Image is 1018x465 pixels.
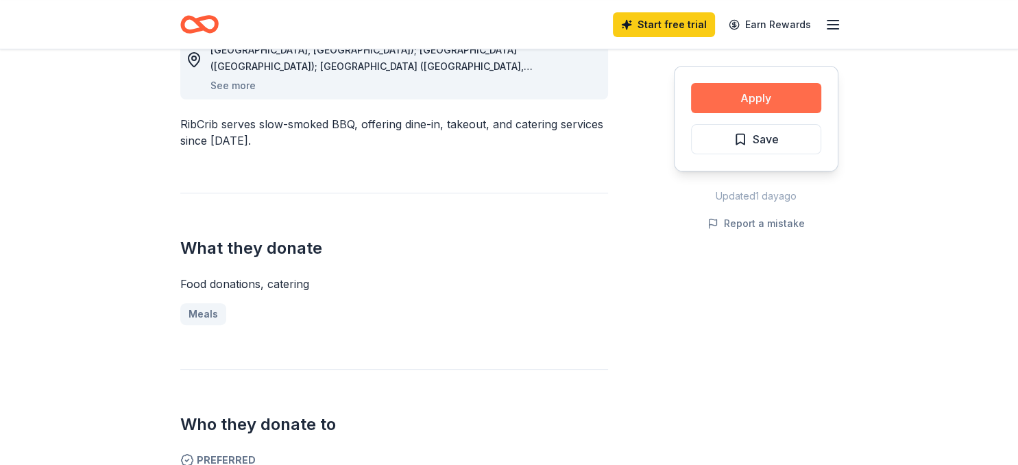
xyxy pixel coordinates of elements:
[674,188,838,204] div: Updated 1 day ago
[180,8,219,40] a: Home
[180,237,608,259] h2: What they donate
[180,116,608,149] div: RibCrib serves slow-smoked BBQ, offering dine-in, takeout, and catering services since [DATE].
[691,83,821,113] button: Apply
[753,130,779,148] span: Save
[691,124,821,154] button: Save
[720,12,819,37] a: Earn Rewards
[707,215,805,232] button: Report a mistake
[210,77,256,94] button: See more
[180,276,608,292] div: Food donations, catering
[180,414,608,436] h2: Who they donate to
[613,12,715,37] a: Start free trial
